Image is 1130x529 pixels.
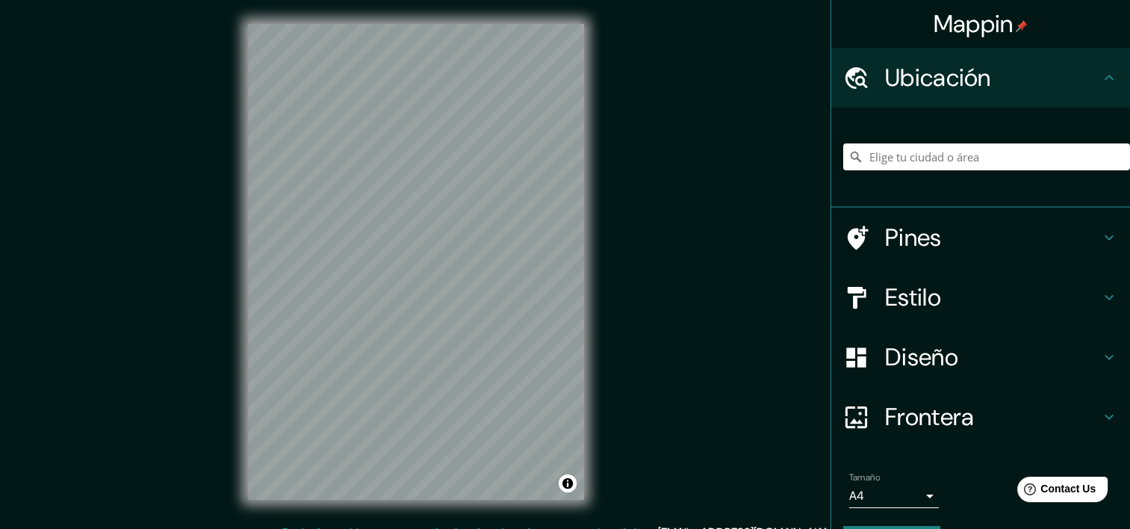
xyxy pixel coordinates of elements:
[934,8,1013,40] font: Mappin
[559,474,577,492] button: Alternar atribución
[885,402,1100,432] h4: Frontera
[831,327,1130,387] div: Diseño
[248,24,584,500] canvas: Mapa
[885,342,1100,372] h4: Diseño
[885,223,1100,253] h4: Pines
[831,267,1130,327] div: Estilo
[849,484,939,508] div: A4
[885,63,1100,93] h4: Ubicación
[831,208,1130,267] div: Pines
[997,471,1114,513] iframe: Help widget launcher
[849,471,880,484] label: Tamaño
[885,282,1100,312] h4: Estilo
[831,387,1130,447] div: Frontera
[843,143,1130,170] input: Elige tu ciudad o área
[1016,20,1028,32] img: pin-icon.png
[831,48,1130,108] div: Ubicación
